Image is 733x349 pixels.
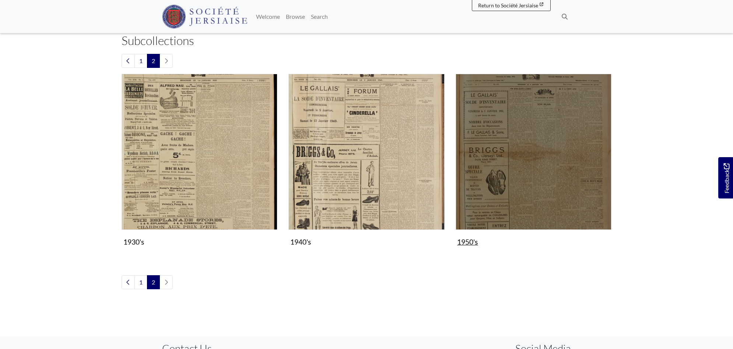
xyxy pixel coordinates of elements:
h2: Subcollections [122,34,611,48]
div: Subcollection [116,74,283,260]
div: Subcollection [450,74,617,260]
a: Goto page 1 [134,54,147,68]
a: Welcome [253,9,283,24]
a: Goto page 1 [134,275,147,289]
a: 1940's 1940's [288,74,444,249]
img: 1930's [122,74,277,230]
span: Goto page 2 [147,54,160,68]
a: Previous page [122,54,135,68]
a: Browse [283,9,308,24]
span: Feedback [722,163,731,193]
img: Société Jersiaise [162,5,247,28]
a: Search [308,9,331,24]
nav: pagination [122,275,611,289]
a: Previous page [122,275,135,289]
a: Would you like to provide feedback? [718,157,733,198]
img: 1940's [288,74,444,230]
img: 1950's [456,74,611,230]
div: Subcollection [283,74,450,260]
span: Return to Société Jersiaise [478,2,538,8]
nav: pagination [122,54,611,68]
span: Goto page 2 [147,275,160,289]
a: 1930's 1930's [122,74,277,249]
a: Société Jersiaise logo [162,3,247,30]
section: Subcollections [122,54,611,289]
a: 1950's 1950's [456,74,611,249]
